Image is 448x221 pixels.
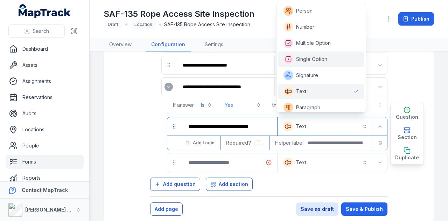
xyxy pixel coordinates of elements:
[391,144,423,164] button: Duplicate
[296,40,331,47] span: Multiple Option
[276,3,366,112] div: Text
[396,113,418,120] span: Question
[181,137,219,149] button: Add Logic
[391,103,423,124] button: Question
[254,140,264,146] input: :r553:-form-item-label
[275,139,304,146] span: Helper label:
[296,23,314,30] span: Number
[226,140,254,146] span: Required?
[296,72,318,79] span: Signature
[395,154,419,161] span: Duplicate
[279,119,371,134] button: Text
[296,104,320,111] span: Paragraph
[296,7,313,14] span: Person
[193,140,214,146] span: Add Logic
[391,124,423,144] button: Section
[296,88,307,95] span: Text
[398,134,417,141] span: Section
[296,56,327,63] span: Single Option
